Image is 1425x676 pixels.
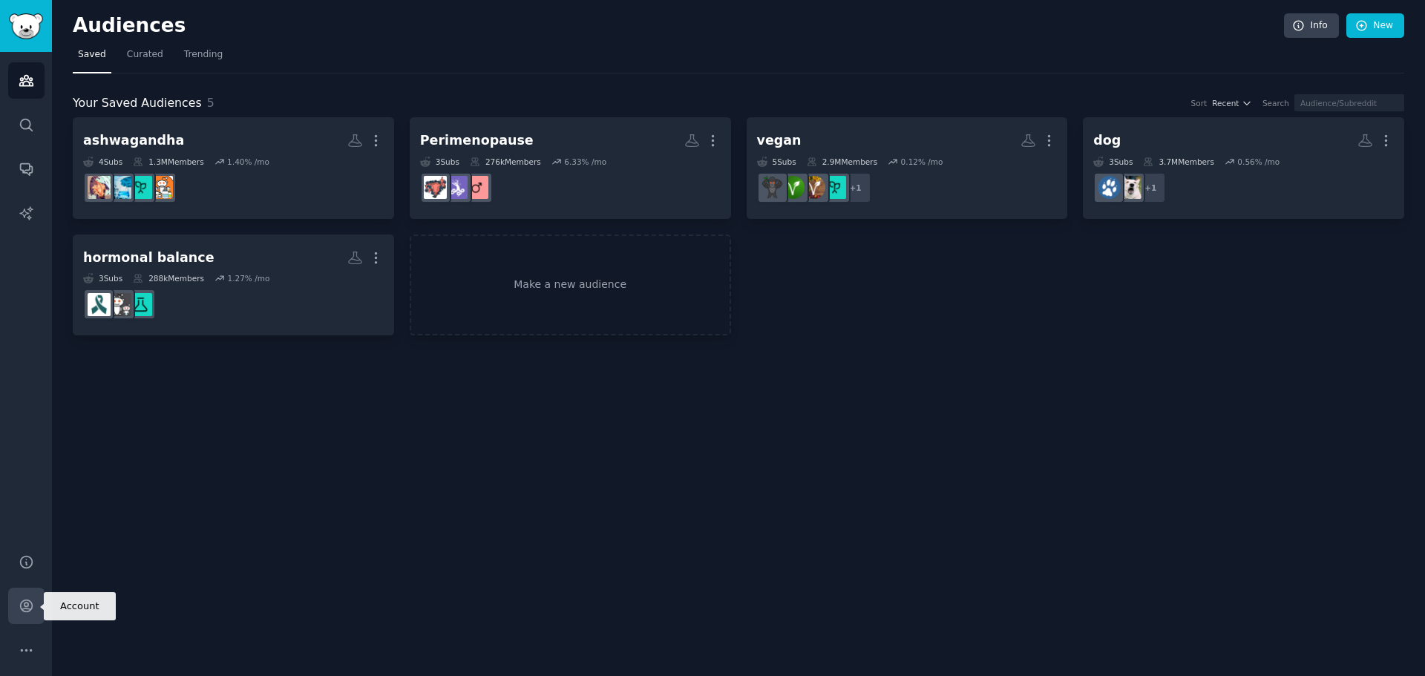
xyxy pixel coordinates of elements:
div: 3 Sub s [1093,157,1133,167]
a: ashwagandha4Subs1.3MMembers1.40% /moSupplementsherbalismBiohackersASHWAGANDHA [73,117,394,219]
span: Curated [127,48,163,62]
a: Info [1284,13,1339,39]
div: 3 Sub s [420,157,459,167]
span: Recent [1212,98,1239,108]
span: Trending [184,48,223,62]
a: Make a new audience [410,234,731,336]
img: veganrecipes [802,176,825,199]
img: perimenopause_under45 [465,176,488,199]
div: dog [1093,131,1121,150]
div: 1.3M Members [133,157,203,167]
img: veganfitness [761,176,784,199]
div: 1.40 % /mo [227,157,269,167]
button: Recent [1212,98,1252,108]
div: 2.9M Members [807,157,877,167]
a: New [1346,13,1404,39]
div: Sort [1191,98,1208,108]
span: Saved [78,48,106,62]
a: Trending [179,43,228,73]
div: ashwagandha [83,131,184,150]
div: Search [1262,98,1289,108]
img: Biohackers [108,176,131,199]
input: Audience/Subreddit [1294,94,1404,111]
span: Your Saved Audiences [73,94,202,113]
div: 5 Sub s [757,157,796,167]
div: Perimenopause [420,131,534,150]
a: Curated [122,43,168,73]
img: ASHWAGANDHA [88,176,111,199]
img: Menopause [445,176,468,199]
div: hormonal balance [83,249,214,267]
img: LeanPCOS [129,293,152,316]
div: 276k Members [470,157,541,167]
div: 6.33 % /mo [564,157,606,167]
a: vegan5Subs2.9MMembers0.12% /mo+1veganukveganrecipesveganveganfitness [747,117,1068,219]
img: PCOS [88,293,111,316]
img: TTC_PCOS [108,293,131,316]
div: 0.56 % /mo [1237,157,1280,167]
a: Perimenopause3Subs276kMembers6.33% /moperimenopause_under45MenopausePerimenopause [410,117,731,219]
img: DogAdvice [1118,176,1141,199]
div: + 1 [1135,172,1166,203]
img: Supplements [150,176,173,199]
img: herbalism [129,176,152,199]
div: 0.12 % /mo [901,157,943,167]
img: dogs [1098,176,1121,199]
img: vegan [782,176,805,199]
div: 288k Members [133,273,204,283]
div: 3 Sub s [83,273,122,283]
div: 3.7M Members [1143,157,1213,167]
img: Perimenopause [424,176,447,199]
span: 5 [207,96,214,110]
div: vegan [757,131,802,150]
div: 4 Sub s [83,157,122,167]
a: hormonal balance3Subs288kMembers1.27% /moLeanPCOSTTC_PCOSPCOS [73,234,394,336]
img: GummySearch logo [9,13,43,39]
a: Saved [73,43,111,73]
div: + 1 [840,172,871,203]
img: veganuk [823,176,846,199]
h2: Audiences [73,14,1284,38]
div: 1.27 % /mo [227,273,269,283]
a: dog3Subs3.7MMembers0.56% /mo+1DogAdvicedogs [1083,117,1404,219]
